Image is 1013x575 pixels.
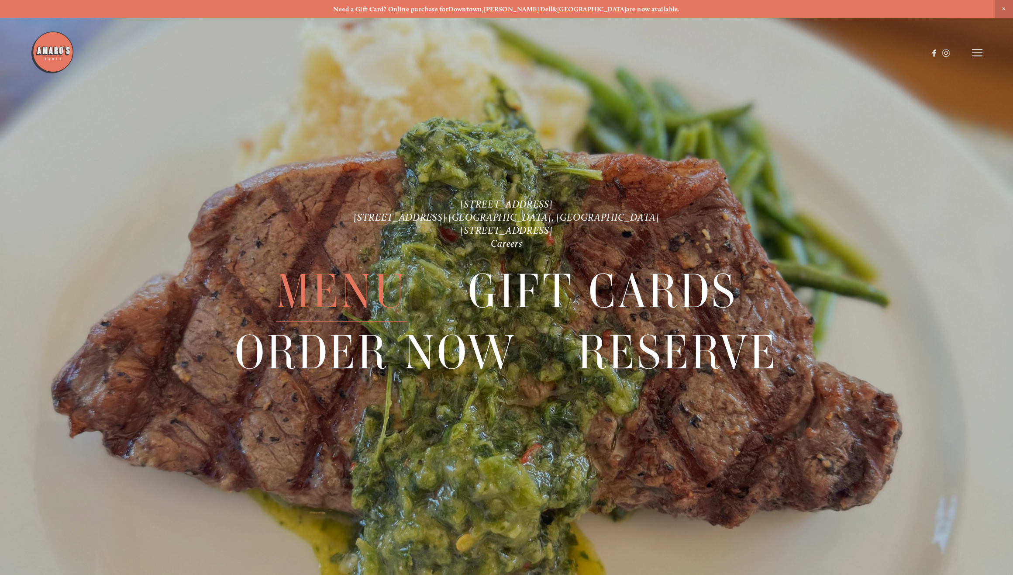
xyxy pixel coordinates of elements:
[557,5,627,13] a: [GEOGRAPHIC_DATA]
[484,5,552,13] a: [PERSON_NAME] Dell
[460,198,552,210] a: [STREET_ADDRESS]
[552,5,557,13] strong: &
[460,224,552,236] a: [STREET_ADDRESS]
[448,5,482,13] a: Downtown
[578,322,778,383] a: Reserve
[626,5,679,13] strong: are now available.
[491,237,523,249] a: Careers
[468,261,737,321] a: Gift Cards
[276,261,408,321] a: Menu
[31,31,74,74] img: Amaro's Table
[235,322,517,383] a: Order Now
[354,211,659,223] a: [STREET_ADDRESS] [GEOGRAPHIC_DATA], [GEOGRAPHIC_DATA]
[578,322,778,383] span: Reserve
[333,5,448,13] strong: Need a Gift Card? Online purchase for
[235,322,517,383] span: Order Now
[482,5,484,13] strong: ,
